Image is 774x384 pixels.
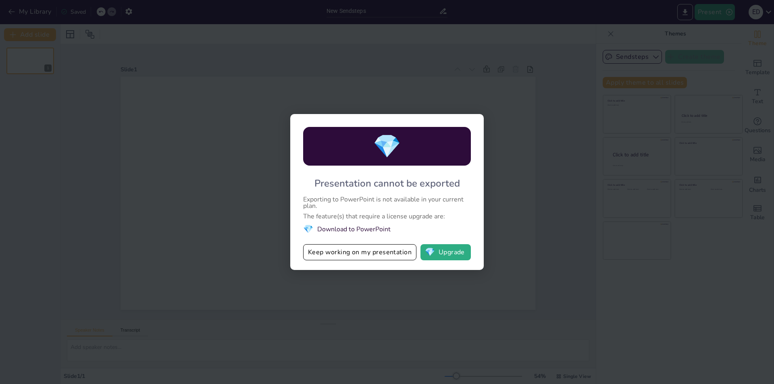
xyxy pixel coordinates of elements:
[303,213,471,220] div: The feature(s) that require a license upgrade are:
[303,244,416,260] button: Keep working on my presentation
[303,196,471,209] div: Exporting to PowerPoint is not available in your current plan.
[373,131,401,162] span: diamond
[303,224,313,235] span: diamond
[314,177,460,190] div: Presentation cannot be exported
[420,244,471,260] button: diamondUpgrade
[303,224,471,235] li: Download to PowerPoint
[425,248,435,256] span: diamond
